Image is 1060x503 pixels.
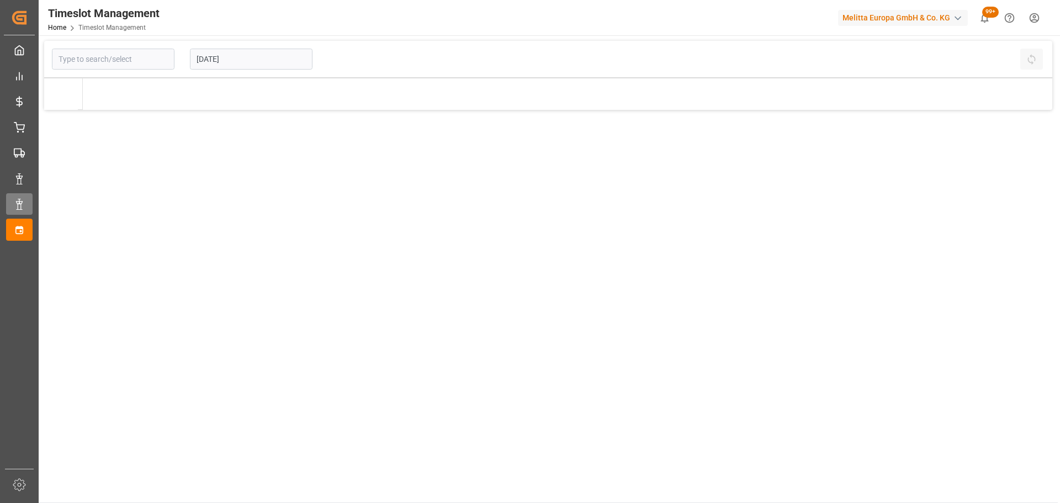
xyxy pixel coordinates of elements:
input: DD-MM-YYYY [190,49,312,70]
button: show 100 new notifications [972,6,997,30]
a: Home [48,24,66,31]
input: Type to search/select [52,49,174,70]
button: Help Center [997,6,1022,30]
button: Melitta Europa GmbH & Co. KG [838,7,972,28]
div: Melitta Europa GmbH & Co. KG [838,10,968,26]
div: Timeslot Management [48,5,160,22]
span: 99+ [982,7,999,18]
